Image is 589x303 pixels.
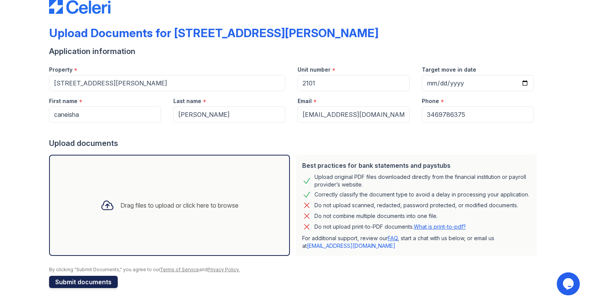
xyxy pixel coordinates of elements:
label: First name [49,97,77,105]
div: Do not combine multiple documents into one file. [314,211,438,221]
label: Target move in date [422,66,476,74]
div: By clicking "Submit Documents," you agree to our and [49,267,540,273]
label: Unit number [298,66,331,74]
label: Property [49,66,72,74]
div: Upload original PDF files downloaded directly from the financial institution or payroll provider’... [314,173,531,188]
div: Best practices for bank statements and paystubs [302,161,531,170]
div: Upload documents [49,138,540,149]
label: Phone [422,97,439,105]
div: Do not upload scanned, redacted, password protected, or modified documents. [314,201,518,210]
a: [EMAIL_ADDRESS][DOMAIN_NAME] [307,242,395,249]
div: Drag files to upload or click here to browse [120,201,239,210]
p: Do not upload print-to-PDF documents. [314,223,466,231]
p: For additional support, review our , start a chat with us below, or email us at [302,234,531,250]
a: What is print-to-pdf? [414,223,466,230]
label: Last name [173,97,201,105]
div: Upload Documents for [STREET_ADDRESS][PERSON_NAME] [49,26,378,40]
a: Privacy Policy. [207,267,240,272]
a: Terms of Service [160,267,199,272]
button: Submit documents [49,276,118,288]
div: Application information [49,46,540,57]
a: FAQ [388,235,398,241]
iframe: chat widget [557,272,581,295]
label: Email [298,97,312,105]
div: Correctly classify the document type to avoid a delay in processing your application. [314,190,529,199]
